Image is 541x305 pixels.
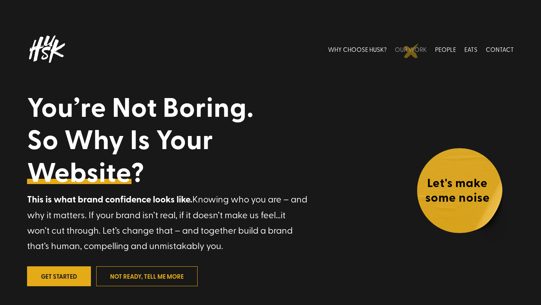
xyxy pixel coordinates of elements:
h1: You’re Not Boring. So Why Is Your ? [27,90,308,191]
a: EATS [464,32,478,66]
h4: Let's make some noise [416,175,499,208]
img: Husk logo [27,32,68,66]
a: CONTACT [486,32,514,66]
a: Get Started [27,266,91,286]
a: OUR WORK [395,32,427,66]
p: Knowing who you are – and why it matters. If your brand isn’t real, if it doesn’t make us feel…it... [27,191,308,253]
strong: This is what brand confidence looks like. [27,192,192,205]
a: not ready, tell me more [96,266,198,286]
a: Website [27,155,131,187]
a: WHY CHOOSE HUSK? [328,32,387,66]
a: PEOPLE [435,32,456,66]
